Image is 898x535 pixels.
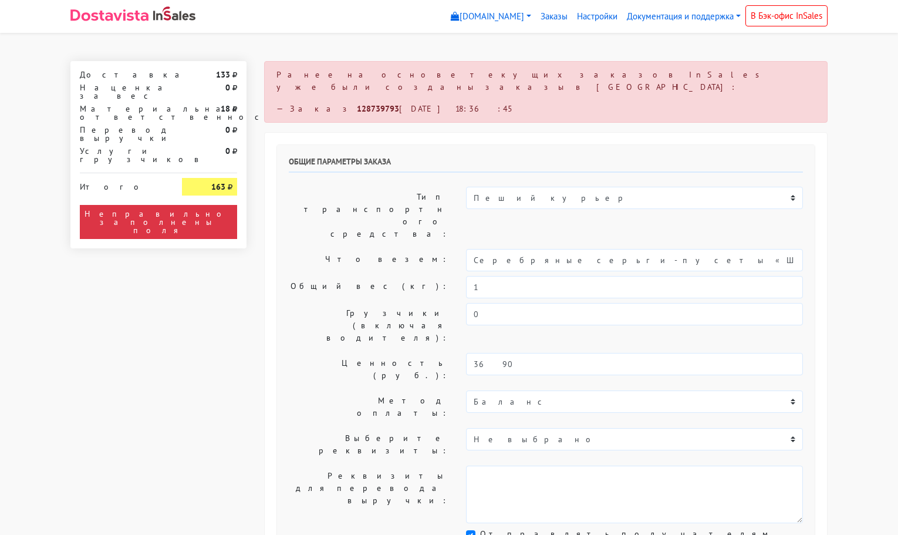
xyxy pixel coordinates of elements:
label: Грузчики (включая водителя): [280,303,457,348]
label: Тип транспортного средства: [280,187,457,244]
strong: 163 [211,181,225,192]
strong: 133 [216,69,230,80]
label: Метод оплаты: [280,391,457,423]
div: Доставка [71,70,173,79]
label: Ценность (руб.): [280,353,457,386]
strong: 128739793 [357,103,399,114]
h6: Общие параметры заказа [289,157,803,173]
label: Реквизиты для перевода выручки: [280,466,457,523]
div: Неправильно заполнены поля [80,205,237,239]
strong: 0 [225,82,230,93]
label: Общий вес (кг): [280,276,457,298]
a: Настройки [572,5,622,28]
strong: 0 [225,146,230,156]
div: Итого [80,178,164,191]
label: Что везем: [280,249,457,271]
a: Заказы [536,5,572,28]
a: [DOMAIN_NAME] [446,5,536,28]
strong: 18 [221,103,230,114]
div: — Заказ [DATE] 18:36:45 [276,103,815,115]
label: Выберите реквизиты: [280,428,457,461]
a: Документация и поддержка [622,5,745,28]
img: Dostavista - срочная курьерская служба доставки [70,9,148,21]
p: Ранее на основе текущих заказов InSales уже были созданы заказы в [GEOGRAPHIC_DATA]: [276,69,815,93]
div: Услуги грузчиков [71,147,173,163]
div: Наценка за вес [71,83,173,100]
a: В Бэк-офис InSales [745,5,828,26]
img: InSales [153,6,195,21]
strong: 0 [225,125,230,135]
div: Перевод выручки [71,126,173,142]
div: Материальная ответственность [71,105,173,121]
